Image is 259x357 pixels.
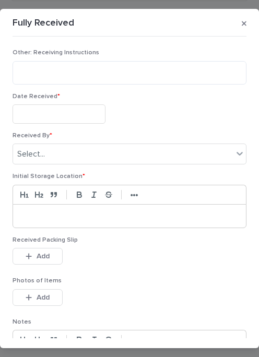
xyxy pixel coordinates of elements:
div: Select... [17,149,45,160]
span: Initial Storage Location [13,173,85,180]
strong: ••• [131,191,138,199]
span: Received By [13,133,52,139]
span: Add [37,253,50,260]
span: Received Packing Slip [13,237,78,243]
strong: ••• [131,336,138,344]
span: Add [37,294,50,301]
span: Date Received [13,93,60,100]
button: Add [13,248,63,265]
button: ••• [127,188,142,201]
button: Add [13,289,63,306]
p: Fully Received [13,18,74,29]
span: Notes [13,319,31,325]
span: Other: Receiving Instructions [13,50,99,56]
button: ••• [127,334,142,346]
span: Photos of Items [13,278,62,284]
